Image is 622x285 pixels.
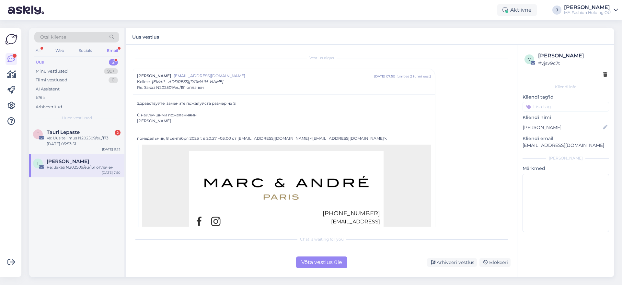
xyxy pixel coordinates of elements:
div: Arhiveeritud [36,104,62,110]
div: Web [54,46,65,55]
div: J [552,6,561,15]
div: Chat is waiting for you [133,236,511,242]
div: Arhiveeri vestlus [427,258,477,267]
div: Vs: Uus tellimus N202509/eu/173 [DATE] 05:53:51 [47,135,121,147]
span: I [37,161,39,166]
div: ( umbes 2 tunni eest ) [397,74,431,79]
label: Uus vestlus [132,32,159,41]
input: Lisa tag [523,102,609,112]
div: Aktiivne [497,4,537,16]
span: v [528,57,531,62]
div: [DATE] 7:50 [102,170,121,175]
div: AI Assistent [36,86,60,92]
div: Kliendi info [523,84,609,90]
span: Uued vestlused [62,115,92,121]
div: MA Fashion Holding OÜ [564,10,611,15]
div: Socials [77,46,93,55]
span: [EMAIL_ADDRESS][DOMAIN_NAME] [152,79,224,84]
span: Irina lukiyanova [47,159,89,164]
div: [DATE] 9:33 [102,147,121,152]
div: Uus [36,59,44,65]
span: Otsi kliente [40,34,66,41]
div: Re: Заказ N202509/eu/151 оплачен [47,164,121,170]
span: T [37,132,39,137]
div: All [34,46,42,55]
img: Askly Logo [5,33,17,45]
p: Kliendi nimi [523,114,609,121]
div: Võta vestlus üle [296,256,347,268]
a: [EMAIL_ADDRESS][DOMAIN_NAME] [331,219,380,232]
span: [PERSON_NAME] [137,73,171,79]
div: Email [106,46,119,55]
div: 99+ [104,68,118,75]
div: Здравствуйте, замените пожалуйста размер на S. [137,101,431,106]
div: Tiimi vestlused [36,77,67,83]
input: Lisa nimi [523,124,602,131]
span: [PHONE_NUMBER] [323,210,380,217]
span: [PERSON_NAME] [137,118,171,123]
div: [PERSON_NAME] [523,155,609,161]
p: [EMAIL_ADDRESS][DOMAIN_NAME] [523,142,609,149]
div: 2 [115,130,121,136]
div: Kõik [36,95,45,101]
div: Blokeeri [479,258,511,267]
div: 0 [109,77,118,83]
div: 2 [109,59,118,65]
div: # vjsv9c7t [538,60,607,67]
p: Märkmed [523,165,609,172]
span: Tauri Lepaste [47,129,80,135]
span: С наилучшими пожеланиями [137,113,197,117]
span: Re: Заказ N202509/eu/151 оплачен [137,85,204,90]
span: Kellele : [137,79,151,84]
div: Minu vestlused [36,68,68,75]
div: [DATE] 07:50 [374,74,395,79]
a: [PERSON_NAME]MA Fashion Holding OÜ [564,5,618,15]
div: [PERSON_NAME] [564,5,611,10]
p: Kliendi email [523,135,609,142]
div: Vestlus algas [133,55,511,61]
div: [PERSON_NAME] [538,52,607,60]
span: [EMAIL_ADDRESS][DOMAIN_NAME] [174,73,374,79]
p: Kliendi tag'id [523,94,609,101]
